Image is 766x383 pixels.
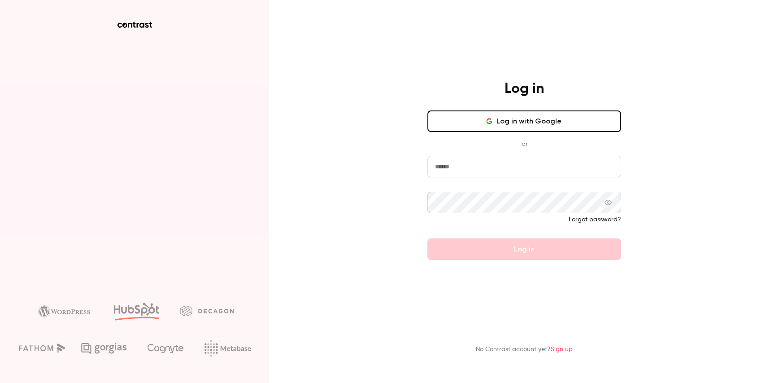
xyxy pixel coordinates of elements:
[427,110,621,132] button: Log in with Google
[476,345,573,354] p: No Contrast account yet?
[517,139,532,149] span: or
[505,80,544,98] h4: Log in
[569,216,621,223] a: Forgot password?
[551,346,573,352] a: Sign up
[180,306,234,316] img: decagon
